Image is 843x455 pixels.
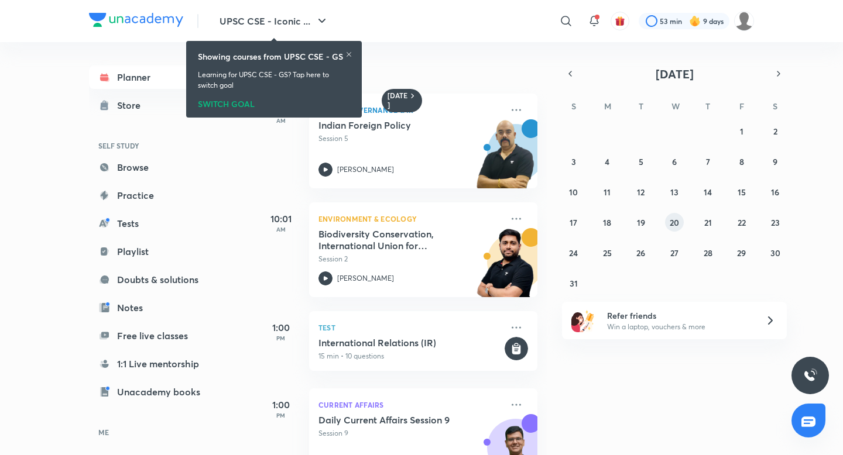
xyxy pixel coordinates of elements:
[89,212,225,235] a: Tests
[337,164,394,175] p: [PERSON_NAME]
[89,352,225,375] a: 1:1 Live mentorship
[739,101,744,112] abbr: Friday
[570,217,577,228] abbr: August 17, 2025
[89,156,225,179] a: Browse
[803,368,817,382] img: ttu
[671,101,680,112] abbr: Wednesday
[665,213,684,232] button: August 20, 2025
[615,16,625,26] img: avatar
[318,254,502,264] p: Session 2
[258,226,304,233] p: AM
[738,187,746,198] abbr: August 15, 2025
[766,152,784,171] button: August 9, 2025
[670,187,678,198] abbr: August 13, 2025
[473,228,537,309] img: unacademy
[670,247,678,258] abbr: August 27, 2025
[571,156,576,167] abbr: August 3, 2025
[89,13,183,30] a: Company Logo
[773,101,777,112] abbr: Saturday
[571,309,595,332] img: referral
[564,152,583,171] button: August 3, 2025
[198,70,350,91] p: Learning for UPSC CSE - GS? Tap here to switch goal
[632,182,650,201] button: August 12, 2025
[89,268,225,291] a: Doubts & solutions
[89,13,183,27] img: Company Logo
[318,119,464,131] h5: Indian Foreign Policy
[732,182,751,201] button: August 15, 2025
[117,98,148,112] div: Store
[89,240,225,263] a: Playlist
[258,335,304,342] p: PM
[698,213,717,232] button: August 21, 2025
[318,398,502,412] p: Current Affairs
[636,247,645,258] abbr: August 26, 2025
[732,213,751,232] button: August 22, 2025
[739,156,744,167] abbr: August 8, 2025
[258,398,304,412] h5: 1:00
[773,126,777,137] abbr: August 2, 2025
[89,184,225,207] a: Practice
[705,101,710,112] abbr: Thursday
[732,152,751,171] button: August 8, 2025
[89,380,225,404] a: Unacademy books
[564,182,583,201] button: August 10, 2025
[704,247,712,258] abbr: August 28, 2025
[639,101,643,112] abbr: Tuesday
[698,182,717,201] button: August 14, 2025
[704,187,712,198] abbr: August 14, 2025
[656,66,694,82] span: [DATE]
[569,187,578,198] abbr: August 10, 2025
[258,412,304,419] p: PM
[198,50,343,63] h6: Showing courses from UPSC CSE - GS
[637,187,645,198] abbr: August 12, 2025
[605,156,609,167] abbr: August 4, 2025
[598,152,616,171] button: August 4, 2025
[771,187,779,198] abbr: August 16, 2025
[698,243,717,262] button: August 28, 2025
[773,156,777,167] abbr: August 9, 2025
[89,296,225,319] a: Notes
[632,152,650,171] button: August 5, 2025
[258,320,304,335] h5: 1:00
[740,126,743,137] abbr: August 1, 2025
[766,182,784,201] button: August 16, 2025
[337,273,394,284] p: [PERSON_NAME]
[598,182,616,201] button: August 11, 2025
[89,324,225,347] a: Free live classes
[318,351,502,361] p: 15 min • 10 questions
[318,133,502,144] p: Session 5
[672,156,677,167] abbr: August 6, 2025
[571,101,576,112] abbr: Sunday
[766,122,784,140] button: August 2, 2025
[665,152,684,171] button: August 6, 2025
[318,428,502,439] p: Session 9
[607,309,751,322] h6: Refer friends
[564,243,583,262] button: August 24, 2025
[637,217,645,228] abbr: August 19, 2025
[604,187,611,198] abbr: August 11, 2025
[766,213,784,232] button: August 23, 2025
[771,217,780,228] abbr: August 23, 2025
[737,247,746,258] abbr: August 29, 2025
[665,243,684,262] button: August 27, 2025
[388,91,408,110] h6: [DATE]
[734,11,754,31] img: wassim
[258,212,304,226] h5: 10:01
[604,101,611,112] abbr: Monday
[318,212,502,226] p: Environment & Ecology
[598,243,616,262] button: August 25, 2025
[603,217,611,228] abbr: August 18, 2025
[89,422,225,442] h6: ME
[732,243,751,262] button: August 29, 2025
[603,247,612,258] abbr: August 25, 2025
[570,278,578,289] abbr: August 31, 2025
[89,136,225,156] h6: SELF STUDY
[318,320,502,335] p: Test
[632,243,650,262] button: August 26, 2025
[607,322,751,332] p: Win a laptop, vouchers & more
[564,274,583,292] button: August 31, 2025
[318,337,502,349] h5: International Relations (IR)
[670,217,679,228] abbr: August 20, 2025
[318,228,464,251] h5: Biodiversity Conservation, International Union for Conservation of Nature Red List & Project Tiger
[704,217,712,228] abbr: August 21, 2025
